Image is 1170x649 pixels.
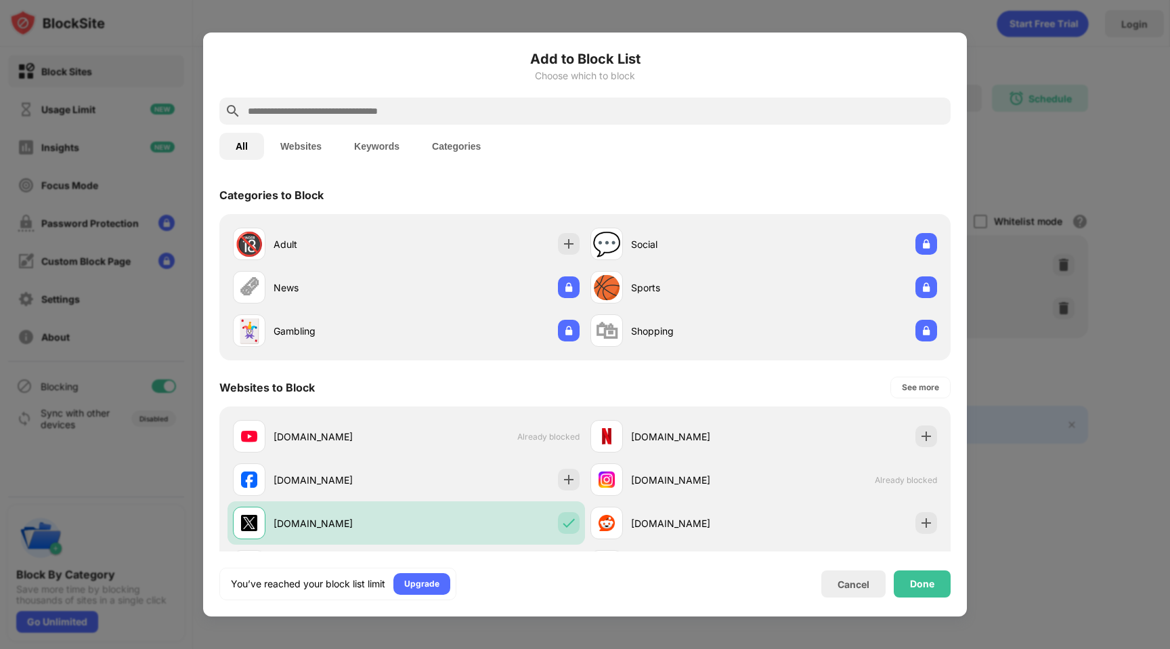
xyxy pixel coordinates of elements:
[902,381,939,394] div: See more
[219,133,264,160] button: All
[910,579,934,589] div: Done
[592,274,621,301] div: 🏀
[631,280,764,295] div: Sports
[595,317,618,345] div: 🛍
[631,430,764,444] div: [DOMAIN_NAME]
[338,133,416,160] button: Keywords
[274,473,406,487] div: [DOMAIN_NAME]
[241,428,257,444] img: favicons
[274,430,406,444] div: [DOMAIN_NAME]
[219,70,951,81] div: Choose which to block
[238,274,261,301] div: 🗞
[517,432,580,442] span: Already blocked
[219,49,951,69] h6: Add to Block List
[264,133,338,160] button: Websites
[631,516,764,530] div: [DOMAIN_NAME]
[235,230,263,258] div: 🔞
[235,317,263,345] div: 🃏
[404,577,439,591] div: Upgrade
[219,188,324,202] div: Categories to Block
[274,324,406,338] div: Gambling
[838,579,869,590] div: Cancel
[631,324,764,338] div: Shopping
[592,230,621,258] div: 💬
[631,237,764,251] div: Social
[219,381,315,394] div: Websites to Block
[274,237,406,251] div: Adult
[599,428,615,444] img: favicons
[599,515,615,531] img: favicons
[416,133,497,160] button: Categories
[631,473,764,487] div: [DOMAIN_NAME]
[225,103,241,119] img: search.svg
[274,516,406,530] div: [DOMAIN_NAME]
[599,472,615,488] img: favicons
[274,280,406,295] div: News
[241,515,257,531] img: favicons
[231,577,385,591] div: You’ve reached your block list limit
[875,475,937,485] span: Already blocked
[241,472,257,488] img: favicons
